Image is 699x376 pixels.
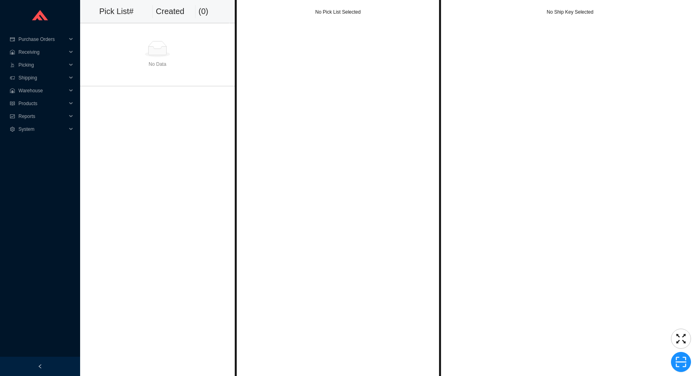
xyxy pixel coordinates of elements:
span: fullscreen [671,333,691,345]
span: left [38,364,42,369]
span: credit-card [10,37,15,42]
span: System [18,123,66,136]
span: Picking [18,59,66,71]
div: ( 0 ) [199,5,226,18]
div: No Data [83,60,232,68]
span: read [10,101,15,106]
span: fund [10,114,15,119]
span: Warehouse [18,84,66,97]
div: No Pick List Selected [237,8,439,16]
span: Purchase Orders [18,33,66,46]
button: scan [671,352,691,372]
span: Receiving [18,46,66,59]
div: No Ship Key Selected [441,8,699,16]
button: fullscreen [671,329,691,349]
span: Products [18,97,66,110]
span: Reports [18,110,66,123]
span: scan [671,356,691,368]
span: Shipping [18,71,66,84]
span: setting [10,127,15,132]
